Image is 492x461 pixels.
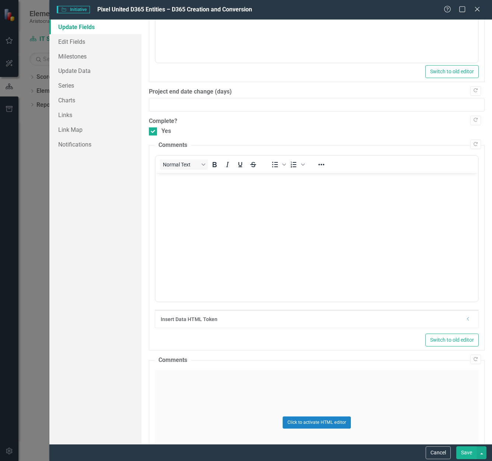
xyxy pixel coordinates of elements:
button: Italic [221,159,234,170]
a: Milestones [49,49,142,64]
button: Switch to old editor [425,334,479,346]
a: Links [49,108,142,122]
button: Save [456,446,477,459]
div: Numbered list [287,159,306,170]
a: Series [49,78,142,93]
span: Initiative [57,6,90,13]
span: Normal Text [163,162,199,168]
div: Bullet list [269,159,287,170]
div: Yes [161,127,171,136]
a: Edit Fields [49,34,142,49]
a: Notifications [49,137,142,152]
button: Bold [208,159,221,170]
button: Switch to old editor [425,65,479,78]
button: Block Normal Text [160,159,208,170]
a: Charts [49,93,142,108]
button: Underline [234,159,247,170]
iframe: Rich Text Area [156,173,478,302]
a: Update Data [49,63,142,78]
button: Strikethrough [247,159,259,170]
label: Project end date change (days) [149,88,485,96]
button: Click to activate HTML editor [283,416,351,428]
span: Pixel United D365 Entities – D365 Creation and Conversion [97,6,252,13]
button: Cancel [426,446,451,459]
button: Reveal or hide additional toolbar items [315,159,328,170]
label: Complete? [149,117,485,126]
div: Insert Data HTML Token [161,316,462,323]
a: Update Fields [49,20,142,34]
a: Link Map [49,122,142,137]
legend: Comments [155,356,191,365]
legend: Comments [155,141,191,149]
